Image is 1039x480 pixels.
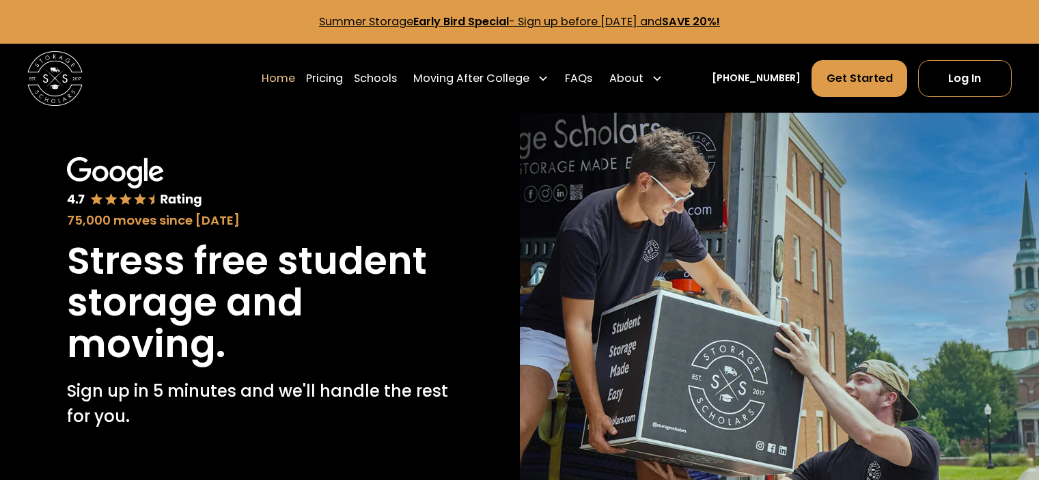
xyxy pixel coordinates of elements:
[604,59,668,98] div: About
[662,14,720,29] strong: SAVE 20%!
[812,60,906,97] a: Get Started
[918,60,1012,97] a: Log In
[609,70,643,87] div: About
[565,59,592,98] a: FAQs
[306,59,343,98] a: Pricing
[413,70,529,87] div: Moving After College
[67,379,452,429] p: Sign up in 5 minutes and we'll handle the rest for you.
[67,240,452,365] h1: Stress free student storage and moving.
[354,59,397,98] a: Schools
[67,157,202,209] img: Google 4.7 star rating
[408,59,554,98] div: Moving After College
[712,71,801,85] a: [PHONE_NUMBER]
[413,14,509,29] strong: Early Bird Special
[27,51,83,107] img: Storage Scholars main logo
[262,59,295,98] a: Home
[319,14,720,29] a: Summer StorageEarly Bird Special- Sign up before [DATE] andSAVE 20%!
[67,211,452,229] div: 75,000 moves since [DATE]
